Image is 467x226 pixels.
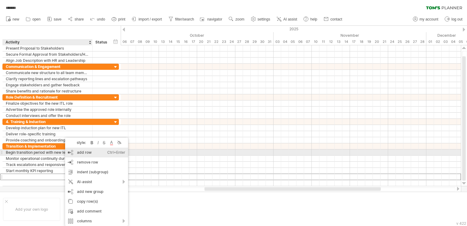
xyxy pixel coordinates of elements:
[381,39,388,45] div: Friday, 21 November 2025
[281,39,289,45] div: Tuesday, 4 November 2025
[443,15,464,23] a: log out
[6,51,89,57] div: Secure Formal Approval from Stakeholders/HR/ Finance
[6,125,89,131] div: Develop induction plan for new ITL
[136,39,144,45] div: Wednesday, 8 October 2025
[426,39,434,45] div: Monday, 1 December 2025
[65,148,128,157] div: add row
[159,39,167,45] div: Monday, 13 October 2025
[3,198,60,221] div: Add your own logo
[350,39,358,45] div: Monday, 17 November 2025
[6,149,89,155] div: Begin transition period with new leadership model
[167,15,196,23] a: filter/search
[128,39,136,45] div: Tuesday, 7 October 2025
[65,167,128,177] div: indent (subgroup)
[65,177,128,187] div: AI-assist
[451,17,462,21] span: log out
[6,64,89,70] div: Communication & Engagement
[330,17,342,21] span: contact
[365,39,373,45] div: Wednesday, 19 November 2025
[6,156,89,161] div: Monitor operational continuity during peak periods
[46,15,63,23] a: save
[228,39,235,45] div: Friday, 24 October 2025
[6,70,89,76] div: Communicate new structure to all team members
[258,39,266,45] div: Thursday, 30 October 2025
[327,39,335,45] div: Wednesday, 12 November 2025
[167,39,174,45] div: Tuesday, 14 October 2025
[227,15,246,23] a: zoom
[335,39,342,45] div: Thursday, 13 November 2025
[77,160,98,164] span: remove row
[89,15,107,23] a: undo
[4,15,21,23] a: new
[65,206,128,216] div: add comment
[457,39,465,45] div: Friday, 5 December 2025
[65,197,128,206] div: copy row(s)
[182,39,189,45] div: Thursday, 16 October 2025
[98,32,274,39] div: October 2025
[151,39,159,45] div: Friday, 10 October 2025
[75,17,84,21] span: share
[6,131,89,137] div: Deliver role-specific training
[251,39,258,45] div: Wednesday, 29 October 2025
[6,107,89,112] div: Advertise the approved role internally
[138,17,162,21] span: import / export
[235,39,243,45] div: Monday, 27 October 2025
[197,39,205,45] div: Monday, 20 October 2025
[118,17,125,21] span: print
[65,187,128,197] div: add new group
[319,39,327,45] div: Tuesday, 11 November 2025
[68,140,89,145] div: style:
[54,17,61,21] span: save
[310,17,317,21] span: help
[121,39,128,45] div: Monday, 6 October 2025
[249,15,272,23] a: settings
[110,15,127,23] a: print
[97,17,105,21] span: undo
[6,39,89,45] div: Activity
[235,17,244,21] span: zoom
[358,39,365,45] div: Tuesday, 18 November 2025
[6,143,89,149] div: Transition & Implementation
[258,17,270,21] span: settings
[283,17,297,21] span: AI assist
[207,17,222,21] span: navigator
[420,17,438,21] span: my account
[144,39,151,45] div: Thursday, 9 October 2025
[130,15,164,23] a: import / export
[396,39,403,45] div: Tuesday, 25 November 2025
[189,39,197,45] div: Friday, 17 October 2025
[13,17,19,21] span: new
[32,17,41,21] span: open
[274,32,426,39] div: November 2025
[373,39,381,45] div: Thursday, 20 November 2025
[411,15,440,23] a: my account
[388,39,396,45] div: Monday, 24 November 2025
[174,39,182,45] div: Wednesday, 15 October 2025
[304,39,312,45] div: Friday, 7 November 2025
[342,39,350,45] div: Friday, 14 November 2025
[312,39,319,45] div: Monday, 10 November 2025
[220,39,228,45] div: Thursday, 23 October 2025
[6,113,89,119] div: Conduct interviews and offer the role
[6,162,89,168] div: Track escalations and responsiveness
[449,39,457,45] div: Thursday, 4 December 2025
[95,39,109,45] div: Status
[275,15,299,23] a: AI assist
[65,216,128,226] div: columns
[205,39,212,45] div: Tuesday, 21 October 2025
[6,58,89,63] div: Align Job Description with HR and Leadership
[266,39,274,45] div: Friday, 31 October 2025
[419,39,426,45] div: Friday, 28 November 2025
[403,39,411,45] div: Wednesday, 26 November 2025
[442,39,449,45] div: Wednesday, 3 December 2025
[175,17,194,21] span: filter/search
[107,148,125,157] div: Ctrl+Enter
[456,221,466,226] div: v 422
[6,100,89,106] div: Finalize objectives for the new ITL role
[6,137,89,143] div: Provide coaching and onboarding support
[411,39,419,45] div: Thursday, 27 November 2025
[66,15,86,23] a: share
[212,39,220,45] div: Wednesday, 22 October 2025
[6,94,89,100] div: Role Definition & Recruitment
[6,45,89,51] div: Present Proposal to Stakeholders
